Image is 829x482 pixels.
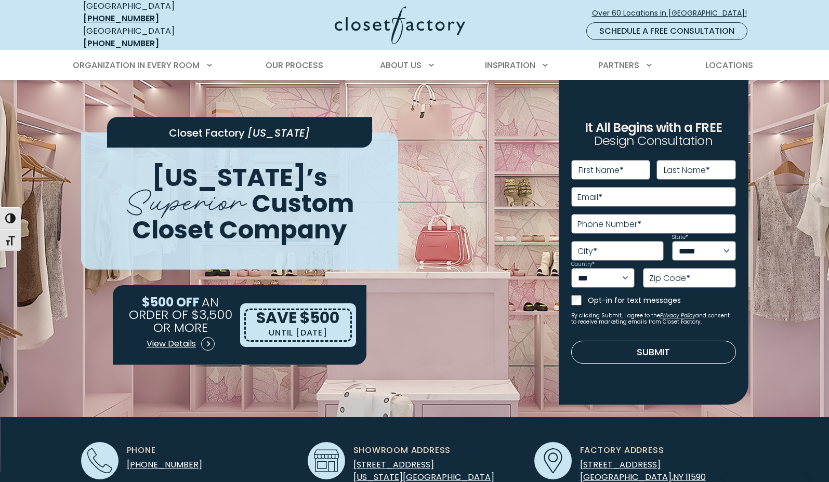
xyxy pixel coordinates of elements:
[577,247,597,256] label: City
[83,25,234,50] div: [GEOGRAPHIC_DATA]
[129,293,232,336] span: AN ORDER OF $3,500 OR MORE
[146,333,215,354] a: View Details
[127,444,156,457] span: Phone
[380,59,422,71] span: About Us
[127,459,202,471] a: [PHONE_NUMBER]
[169,125,245,140] span: Closet Factory
[147,338,196,350] span: View Details
[577,193,602,202] label: Email
[672,235,688,240] label: State
[571,262,595,267] label: Country
[585,119,722,136] span: It All Begins with a FREE
[588,295,736,305] label: Opt-in for text messages
[65,51,764,80] nav: Primary Menu
[485,59,535,71] span: Inspiration
[256,306,339,329] span: SAVE $500
[591,4,756,22] a: Over 60 Locations in [GEOGRAPHIC_DATA]!
[586,22,747,40] a: Schedule a Free Consultation
[660,312,695,319] a: Privacy Policy
[580,444,664,457] span: Factory Address
[571,313,736,325] small: By clicking Submit, I agree to the and consent to receive marketing emails from Closet Factory.
[580,459,661,471] span: [STREET_ADDRESS]
[266,59,323,71] span: Our Process
[592,8,755,19] span: Over 60 Locations in [GEOGRAPHIC_DATA]!
[335,6,465,44] img: Closet Factory Logo
[594,132,713,150] span: Design Consultation
[83,12,159,24] a: [PHONE_NUMBER]
[664,166,710,175] label: Last Name
[577,220,641,229] label: Phone Number
[705,59,753,71] span: Locations
[152,159,327,194] span: [US_STATE]’s
[83,37,159,49] a: [PHONE_NUMBER]
[598,59,639,71] span: Partners
[125,175,246,222] span: Superior
[353,444,451,457] span: Showroom Address
[269,326,327,340] p: UNTIL [DATE]
[649,274,690,283] label: Zip Code
[571,341,736,364] button: Submit
[132,186,354,247] span: Custom Closet Company
[578,166,624,175] label: First Name
[142,293,200,310] span: $500 OFF
[247,125,310,140] span: [US_STATE]
[73,59,200,71] span: Organization in Every Room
